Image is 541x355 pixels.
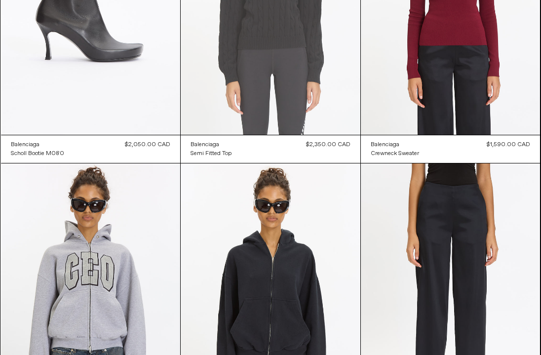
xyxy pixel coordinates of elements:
a: Semi Fitted Top [191,149,232,158]
div: Semi Fitted Top [191,150,232,158]
a: Balenciaga [371,140,419,149]
a: Balenciaga [11,140,64,149]
a: Balenciaga [191,140,232,149]
div: $2,050.00 CAD [125,140,170,149]
div: Balenciaga [191,141,219,149]
div: $1,590.00 CAD [487,140,530,149]
a: Crewneck Sweater [371,149,419,158]
a: Scholl Bootie M080 [11,149,64,158]
div: Scholl Bootie M080 [11,150,64,158]
div: $2,350.00 CAD [306,140,350,149]
div: Balenciaga [11,141,39,149]
div: Balenciaga [371,141,399,149]
div: Crewneck Sweater [371,150,419,158]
